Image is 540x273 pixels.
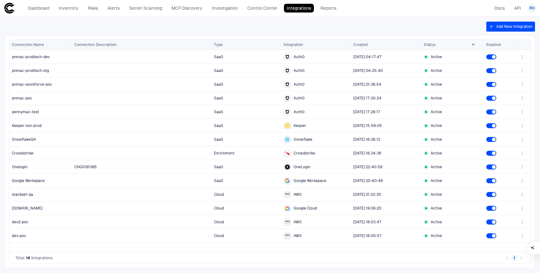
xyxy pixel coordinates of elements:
span: [DATE] 22:40:59 [353,165,382,169]
span: Integration [284,42,303,47]
span: SaaS [214,82,223,87]
span: SaaS [214,165,223,169]
span: [DATE] 15:58:05 [353,124,382,128]
span: [DATE] 20:40:49 [353,179,383,183]
span: Auth0 [294,68,305,73]
span: Auth0 [294,109,305,114]
span: Integrations [31,255,53,260]
span: Enabled [486,42,501,47]
span: Auth0 [294,82,305,87]
span: Active [431,151,442,156]
span: Active [431,233,442,238]
span: SnowflakeQA [12,137,36,142]
a: Integrations [284,4,314,13]
span: [DATE] 21:22:30 [353,192,381,197]
span: 14 [26,255,30,260]
span: Auth0 [294,96,305,101]
span: Active [431,137,442,142]
span: Total [16,255,25,260]
span: pnmac-prodtech-stg [12,68,49,73]
div: AWS [285,220,290,225]
a: Reports [318,4,339,13]
div: Auth0 [285,54,290,59]
button: RO [528,4,536,13]
span: Snowflake [294,137,312,142]
span: Cloud [214,234,224,238]
a: MCP Discovery [169,4,205,13]
span: [DATE] 17:30:24 [353,96,381,100]
span: dev-poc [12,233,26,238]
a: Dashboard [25,4,52,13]
a: Alerts [105,4,122,13]
span: Cloud [214,206,224,210]
span: Google Cloud [294,206,317,211]
span: Google Workspace [12,178,45,183]
span: Active [431,206,442,211]
span: [DATE] 04:17:47 [353,55,382,59]
span: SaaS [214,124,223,128]
span: Active [431,109,442,114]
span: Active [431,68,442,73]
span: Active [431,164,442,169]
span: RO [529,6,535,11]
span: AWS [294,220,302,225]
span: Enrichment [214,151,235,155]
a: Control Center [245,4,280,13]
div: OneLogin [285,164,290,169]
span: pennymac-test [12,109,39,114]
span: Active [431,220,442,225]
div: Auth0 [285,82,290,87]
a: Investigation [209,4,241,13]
div: Crowdstrike [285,151,290,156]
span: [DATE] 21:36:54 [353,82,381,87]
nav: pagination navigation [504,254,524,262]
span: dev2-poc [12,220,28,225]
div: Snowflake [285,137,290,142]
a: Risks [85,4,101,13]
span: pnmac-workforce-poc [12,82,52,87]
span: SaaS [214,137,223,142]
div: Google Workspace [285,178,290,183]
span: Status [424,42,436,47]
span: CHG0191385 [74,165,97,169]
span: Connection Description [74,42,116,47]
span: Google Workspace [294,178,326,183]
span: Active [431,96,442,101]
span: Active [431,82,442,87]
div: Auth0 [285,109,290,114]
span: pnmac-prodtech-dev [12,54,50,59]
div: AWS [285,233,290,238]
span: stackset-qa [12,192,33,197]
span: Active [431,192,442,197]
span: SaaS [214,110,223,114]
span: Active [431,123,442,128]
span: Crowdstrike [294,151,315,156]
a: Secret Scanning [126,4,165,13]
div: AWS [285,192,290,197]
span: Keeper [294,123,306,128]
span: [DATE] 18:00:57 [353,234,382,238]
span: Active [431,178,442,183]
span: [DATE] 04:25:40 [353,68,383,73]
div: Auth0 [285,68,290,73]
a: Docs [492,4,508,13]
span: Auth0 [294,54,305,59]
span: Connection Name [12,42,44,47]
span: SaaS [214,55,223,59]
span: [DOMAIN_NAME] [12,206,42,211]
span: Cloud [214,192,224,197]
span: [DATE] 16:34:38 [353,151,381,155]
div: Keeper [285,123,290,128]
span: Type [214,42,223,47]
div: Google Cloud [285,206,290,211]
a: Inventory [56,4,81,13]
span: SaaS [214,96,223,100]
span: AWS [294,192,302,197]
span: [DATE] 18:03:47 [353,220,381,224]
span: Active [431,54,442,59]
span: SaaS [214,68,223,73]
span: Onelogin [12,164,27,169]
span: SaaS [214,179,223,183]
span: Cloud [214,220,224,224]
span: [DATE] 17:28:17 [353,110,380,114]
